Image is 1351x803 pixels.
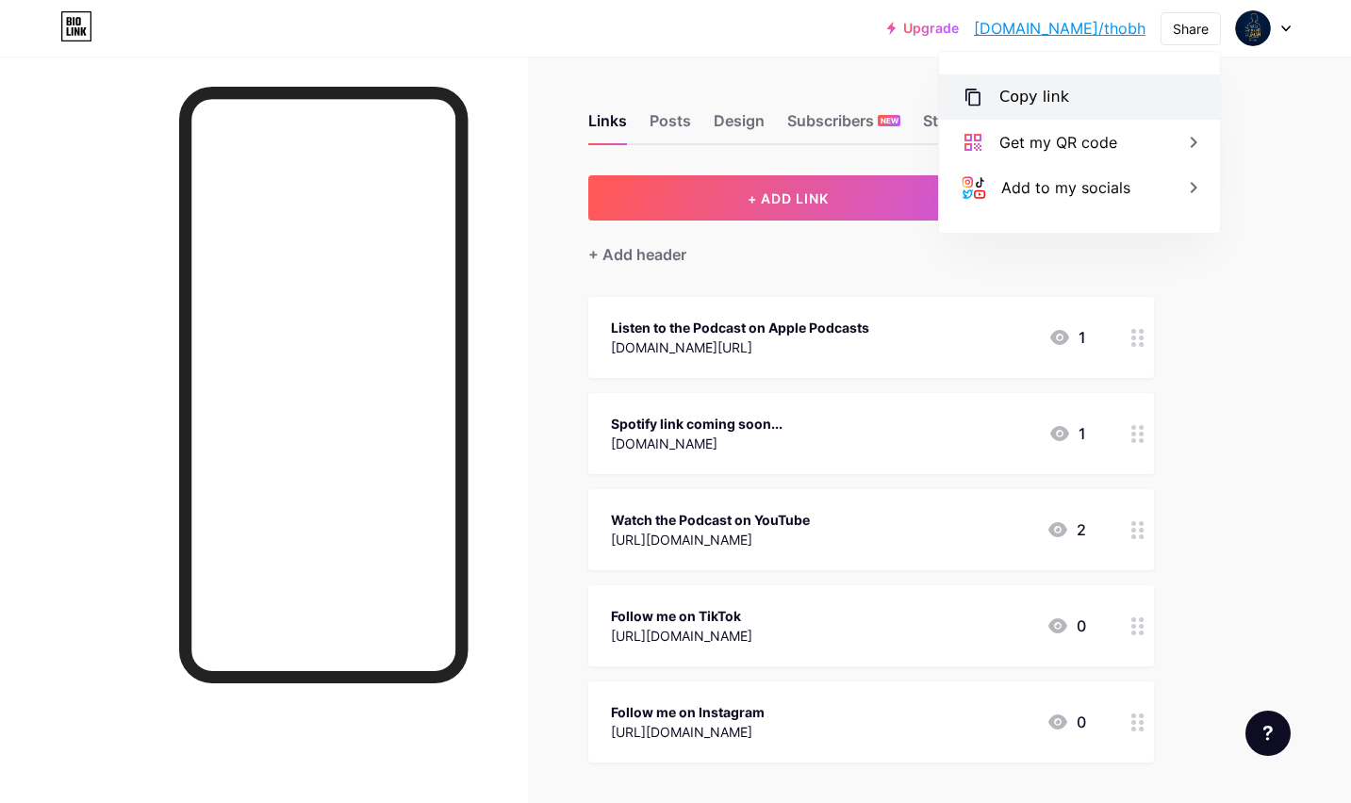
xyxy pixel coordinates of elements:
[611,337,869,357] div: [DOMAIN_NAME][URL]
[611,702,765,722] div: Follow me on Instagram
[611,606,752,626] div: Follow me on TikTok
[1048,422,1086,445] div: 1
[650,109,691,143] div: Posts
[588,175,989,221] button: + ADD LINK
[1173,19,1209,39] div: Share
[923,109,961,143] div: Stats
[588,243,686,266] div: + Add header
[787,109,900,143] div: Subscribers
[611,434,783,453] div: [DOMAIN_NAME]
[999,131,1117,154] div: Get my QR code
[1048,326,1086,349] div: 1
[1235,10,1271,46] img: thobh
[611,318,869,337] div: Listen to the Podcast on Apple Podcasts
[1001,176,1130,199] div: Add to my socials
[748,190,829,206] span: + ADD LINK
[999,86,1069,108] div: Copy link
[611,626,752,646] div: [URL][DOMAIN_NAME]
[974,17,1145,40] a: [DOMAIN_NAME]/thobh
[887,21,959,36] a: Upgrade
[588,109,627,143] div: Links
[611,530,810,549] div: [URL][DOMAIN_NAME]
[1046,615,1086,637] div: 0
[714,109,765,143] div: Design
[1046,518,1086,541] div: 2
[1046,711,1086,733] div: 0
[611,722,765,742] div: [URL][DOMAIN_NAME]
[611,510,810,530] div: Watch the Podcast on YouTube
[611,414,783,434] div: Spotify link coming soon...
[881,115,898,126] span: NEW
